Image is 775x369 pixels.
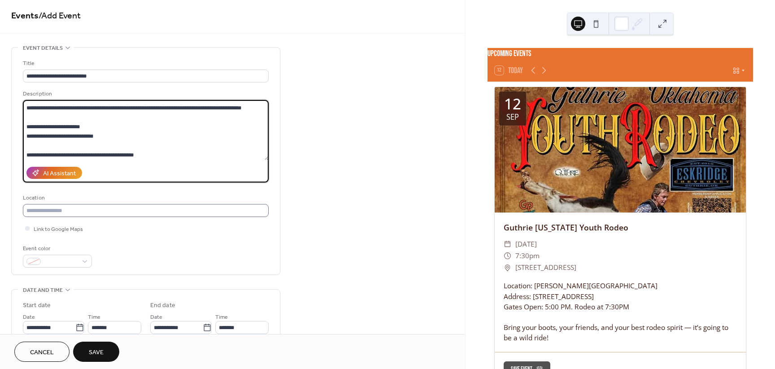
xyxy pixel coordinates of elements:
[39,7,81,25] span: / Add Event
[11,7,39,25] a: Events
[43,169,76,178] div: AI Assistant
[14,342,70,362] button: Cancel
[504,262,512,273] div: ​
[23,43,63,53] span: Event details
[23,193,267,203] div: Location
[88,313,100,322] span: Time
[23,313,35,322] span: Date
[89,348,104,357] span: Save
[506,113,519,121] div: Sep
[23,89,267,99] div: Description
[34,225,83,234] span: Link to Google Maps
[150,313,162,322] span: Date
[23,286,63,295] span: Date and time
[23,59,267,68] div: Title
[73,342,119,362] button: Save
[504,96,521,111] div: 12
[515,250,540,262] span: 7:30pm
[150,301,175,310] div: End date
[515,262,576,273] span: [STREET_ADDRESS]
[215,313,228,322] span: Time
[515,239,537,250] span: [DATE]
[495,221,746,233] div: Guthrie [US_STATE] Youth Rodeo
[26,167,82,179] button: AI Assistant
[23,301,51,310] div: Start date
[504,250,512,262] div: ​
[495,281,746,343] div: Location: [PERSON_NAME][GEOGRAPHIC_DATA] Address: [STREET_ADDRESS] Gates Open: 5:00 PM. Rodeo at ...
[30,348,54,357] span: Cancel
[504,239,512,250] div: ​
[488,48,753,60] div: Upcoming events
[23,244,90,253] div: Event color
